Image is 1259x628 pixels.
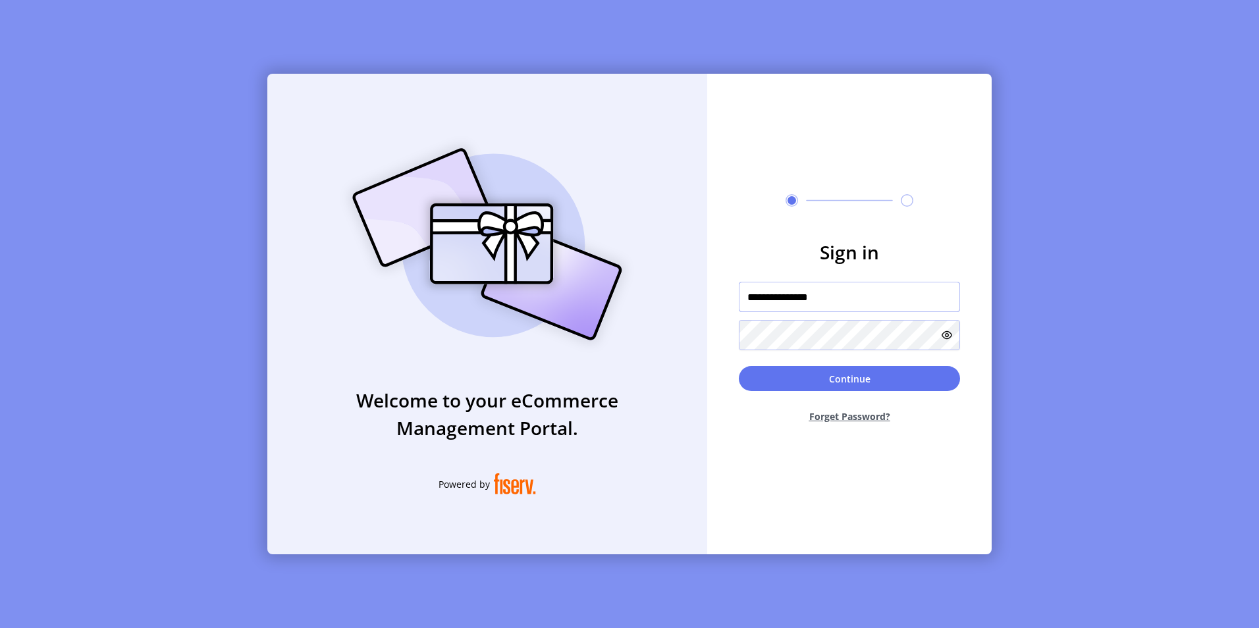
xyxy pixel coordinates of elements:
span: Powered by [439,477,490,491]
button: Continue [739,366,960,391]
img: card_Illustration.svg [333,134,642,355]
h3: Sign in [739,238,960,266]
button: Forget Password? [739,399,960,434]
h3: Welcome to your eCommerce Management Portal. [267,386,707,442]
